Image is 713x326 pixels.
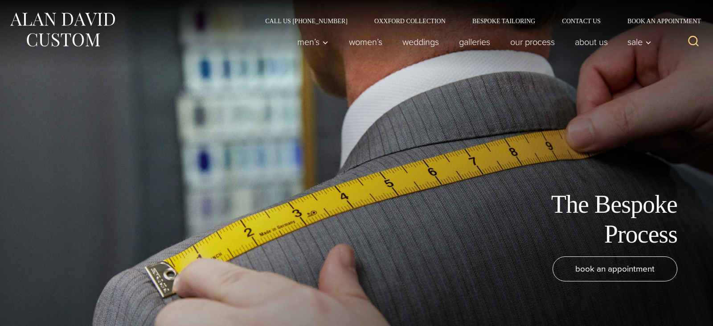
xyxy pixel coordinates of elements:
span: Men’s [297,37,328,46]
a: book an appointment [553,256,677,281]
a: weddings [392,33,449,51]
a: About Us [565,33,618,51]
button: View Search Form [683,31,704,53]
a: Oxxford Collection [361,18,459,24]
a: Galleries [449,33,500,51]
span: Sale [627,37,652,46]
h1: The Bespoke Process [477,190,677,249]
nav: Primary Navigation [287,33,656,51]
a: Women’s [339,33,392,51]
a: Contact Us [549,18,614,24]
span: book an appointment [575,262,655,275]
a: Book an Appointment [614,18,704,24]
a: Bespoke Tailoring [459,18,549,24]
a: Call Us [PHONE_NUMBER] [252,18,361,24]
nav: Secondary Navigation [252,18,704,24]
a: Our Process [500,33,565,51]
img: Alan David Custom [9,10,116,50]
